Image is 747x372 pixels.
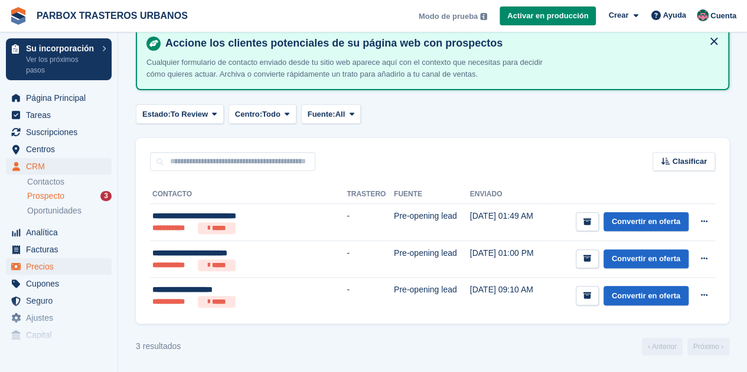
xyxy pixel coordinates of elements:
a: Prospecto 3 [27,190,112,202]
button: Estado: To Review [136,104,224,124]
span: Oportunidades [27,205,81,216]
td: [DATE] 01:00 PM [470,241,547,278]
span: Centros [26,141,97,157]
a: menu [6,124,112,140]
th: Enviado [470,185,547,204]
a: menu [6,141,112,157]
span: All [335,108,345,120]
span: CRM [26,158,97,175]
span: Capital [26,327,97,343]
td: [DATE] 09:10 AM [470,278,547,314]
td: - [347,241,394,278]
a: menu [6,275,112,292]
a: menu [6,90,112,106]
a: menu [6,224,112,241]
a: Convertir en oferta [604,249,689,269]
span: Estado: [142,108,171,120]
th: Trastero [347,185,394,204]
span: Clasificar [672,156,707,167]
td: Pre-opening lead [394,278,470,314]
a: Oportunidades [27,205,112,217]
button: Fuente: All [301,104,361,124]
img: icon-info-grey-7440780725fd019a000dd9b08b2336e03edf1995a4989e88bcd33f0948082b44.svg [480,13,487,20]
p: Cualquier formulario de contacto enviado desde tu sitio web aparece aquí con el contexto que nece... [146,57,560,80]
nav: Page [640,338,732,355]
span: Centro: [235,108,262,120]
a: PARBOX TRASTEROS URBANOS [32,6,193,25]
a: menu [6,158,112,175]
a: Contactos [27,176,112,187]
img: Jose Manuel [697,9,709,21]
a: menu [6,258,112,275]
span: Analítica [26,224,97,241]
a: menu [6,107,112,123]
h4: Accione los clientes potenciales de su página web con prospectos [161,37,719,50]
a: menu [6,327,112,343]
span: Precios [26,258,97,275]
div: 3 [100,191,112,201]
span: Facturas [26,241,97,258]
a: menu [6,241,112,258]
p: Ver los próximos pasos [26,54,96,75]
span: Cuenta [710,10,736,22]
th: Fuente [394,185,470,204]
a: menu [6,310,112,326]
span: Ajustes [26,310,97,326]
td: [DATE] 01:49 AM [470,204,547,241]
a: Próximo [687,338,729,355]
img: stora-icon-8386f47178a22dfd0bd8f6a31ec36ba5ce8667c1dd55bd0f319d3a0aa187defe.svg [9,7,27,25]
a: Su incorporación Ver los próximos pasos [6,38,112,80]
span: Tareas [26,107,97,123]
td: - [347,204,394,241]
a: Anterior [642,338,683,355]
div: 3 resultados [136,340,181,353]
th: Contacto [150,185,347,204]
span: Modo de prueba [419,11,478,22]
span: Crear [608,9,628,21]
a: menu [6,292,112,309]
span: Suscripciones [26,124,97,140]
span: Activar en producción [507,10,588,22]
span: Seguro [26,292,97,309]
td: - [347,278,394,314]
td: Pre-opening lead [394,241,470,278]
a: Activar en producción [500,6,596,26]
a: Convertir en oferta [604,212,689,232]
p: Su incorporación [26,44,96,52]
span: Todo [262,108,280,120]
td: Pre-opening lead [394,204,470,241]
span: Cupones [26,275,97,292]
span: Fuente: [308,108,335,120]
span: Ayuda [663,9,686,21]
button: Centro: Todo [229,104,296,124]
span: To Review [171,108,208,120]
span: Prospecto [27,190,64,202]
a: Convertir en oferta [604,286,689,305]
span: Página Principal [26,90,97,106]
